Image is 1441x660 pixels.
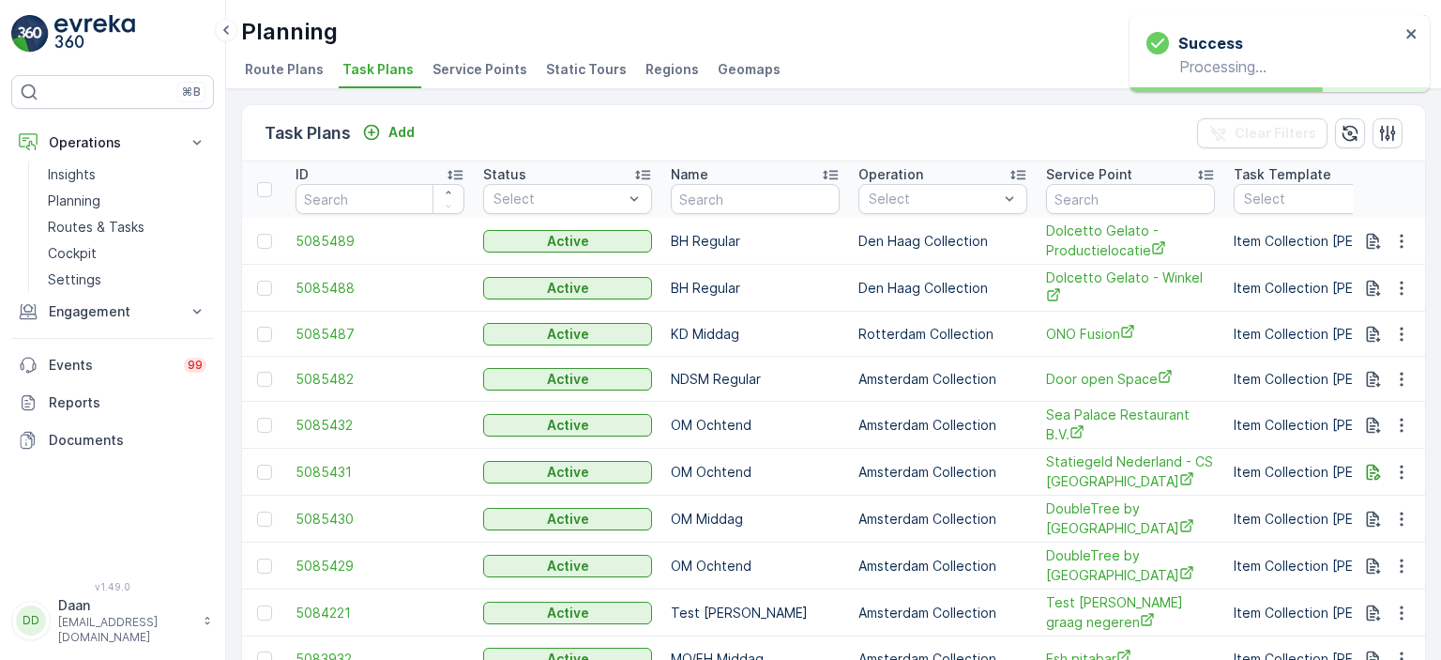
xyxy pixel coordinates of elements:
span: Sea Palace Restaurant B.V. [1046,406,1215,444]
a: 5085429 [296,557,464,576]
div: Toggle Row Selected [257,372,272,387]
div: Toggle Row Selected [257,281,272,296]
button: DDDaan[EMAIL_ADDRESS][DOMAIN_NAME] [11,596,214,645]
div: Toggle Row Selected [257,418,272,433]
p: Active [547,370,589,389]
span: 5084221 [296,604,464,622]
a: 5085432 [296,416,464,435]
td: BH Regular [661,265,849,312]
a: Settings [40,267,214,293]
p: Status [483,165,526,184]
input: Search [671,184,840,214]
a: ONO Fusion [1046,324,1215,344]
span: v 1.49.0 [11,581,214,592]
img: logo [11,15,49,53]
p: Processing... [1146,58,1400,75]
p: Name [671,165,708,184]
span: Statiegeld Nederland - CS [GEOGRAPHIC_DATA] [1046,453,1215,491]
p: Active [547,416,589,435]
h3: Success [1178,32,1243,54]
a: 5085431 [296,463,464,482]
p: Reports [49,393,206,412]
p: Cockpit [48,244,97,263]
input: Search [1046,184,1215,214]
a: 5085489 [296,232,464,251]
a: Insights [40,161,214,188]
p: Documents [49,431,206,450]
div: DD [16,606,46,636]
span: DoubleTree by [GEOGRAPHIC_DATA] [1046,546,1215,585]
p: 99 [188,358,203,373]
p: Routes & Tasks [48,218,144,237]
a: Cockpit [40,240,214,267]
button: Active [483,602,652,624]
a: Routes & Tasks [40,214,214,240]
p: ID [296,165,309,184]
p: Select [493,190,623,208]
td: Amsterdam Collection [849,543,1037,590]
span: Route Plans [245,60,324,79]
td: Rotterdam Collection [849,312,1037,357]
td: Test [PERSON_NAME] [661,590,849,637]
input: Search [296,184,464,214]
button: Active [483,414,652,437]
a: Dolcetto Gelato - Productielocatie [1046,222,1215,260]
p: Active [547,463,589,482]
span: Service Points [432,60,527,79]
button: close [1405,26,1418,44]
td: Amsterdam Collection [849,449,1037,496]
div: Toggle Row Selected [257,559,272,574]
button: Active [483,230,652,253]
button: Active [483,368,652,391]
a: Door open Space [1046,369,1215,389]
p: Active [547,279,589,298]
button: Active [483,555,652,577]
p: ⌘B [182,84,201,100]
td: NDSM Regular [661,357,849,402]
a: 5085488 [296,279,464,298]
td: Amsterdam Collection [849,590,1037,637]
a: Events99 [11,346,214,384]
td: OM Ochtend [661,449,849,496]
span: Task Plans [342,60,414,79]
td: OM Ochtend [661,402,849,449]
p: Events [49,356,173,375]
td: Den Haag Collection [849,218,1037,265]
button: Engagement [11,293,214,330]
a: 5085482 [296,370,464,389]
p: Operations [49,133,176,152]
p: Active [547,325,589,344]
p: Operation [858,165,923,184]
p: Active [547,232,589,251]
td: Amsterdam Collection [849,496,1037,543]
span: DoubleTree by [GEOGRAPHIC_DATA] [1046,499,1215,538]
p: Insights [48,165,96,184]
a: Test Thijs graag negeren [1046,593,1215,632]
p: Select [1244,190,1407,208]
p: Add [388,123,415,142]
a: 5085430 [296,510,464,529]
p: Active [547,604,589,622]
td: Amsterdam Collection [849,402,1037,449]
button: Add [355,121,422,144]
p: [EMAIL_ADDRESS][DOMAIN_NAME] [58,615,193,645]
a: Dolcetto Gelato - Winkel [1046,269,1215,307]
p: Active [547,557,589,576]
a: Reports [11,384,214,422]
span: Test [PERSON_NAME] graag negeren [1046,593,1215,632]
p: Planning [241,17,338,47]
div: Toggle Row Selected [257,606,272,621]
p: Clear Filters [1235,124,1316,143]
p: Settings [48,270,101,289]
p: Daan [58,596,193,615]
p: Active [547,510,589,529]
